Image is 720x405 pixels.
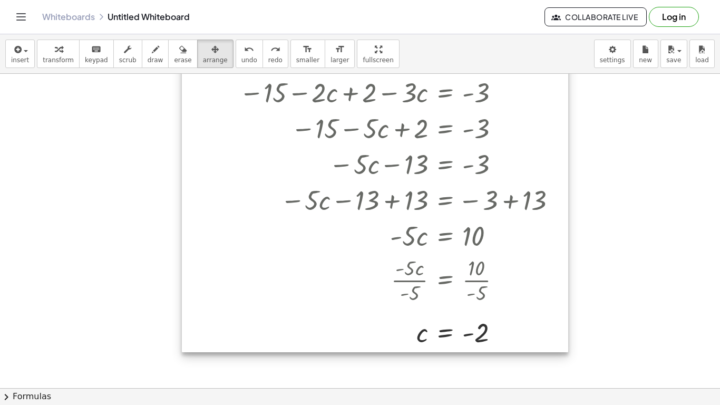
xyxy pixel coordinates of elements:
span: arrange [203,56,228,64]
button: format_sizesmaller [290,40,325,68]
button: transform [37,40,80,68]
span: scrub [119,56,137,64]
span: load [695,56,709,64]
span: insert [11,56,29,64]
span: fullscreen [363,56,393,64]
button: Log in [649,7,699,27]
button: erase [168,40,197,68]
a: Whiteboards [42,12,95,22]
i: redo [270,43,280,56]
span: settings [600,56,625,64]
button: undoundo [236,40,263,68]
button: arrange [197,40,233,68]
span: save [666,56,681,64]
button: draw [142,40,169,68]
button: load [689,40,715,68]
button: new [633,40,658,68]
button: save [660,40,687,68]
button: redoredo [262,40,288,68]
span: transform [43,56,74,64]
i: format_size [335,43,345,56]
button: Collaborate Live [544,7,647,26]
button: Toggle navigation [13,8,30,25]
span: larger [330,56,349,64]
span: redo [268,56,283,64]
i: format_size [303,43,313,56]
span: new [639,56,652,64]
button: keyboardkeypad [79,40,114,68]
button: scrub [113,40,142,68]
span: smaller [296,56,319,64]
span: Collaborate Live [553,12,638,22]
i: undo [244,43,254,56]
span: keypad [85,56,108,64]
button: settings [594,40,631,68]
button: insert [5,40,35,68]
button: format_sizelarger [325,40,355,68]
span: undo [241,56,257,64]
span: erase [174,56,191,64]
button: fullscreen [357,40,399,68]
span: draw [148,56,163,64]
i: keyboard [91,43,101,56]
